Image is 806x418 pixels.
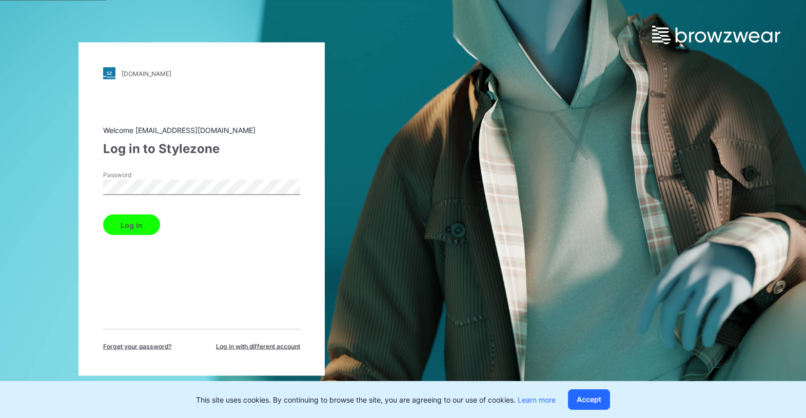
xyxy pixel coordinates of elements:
[103,67,300,80] a: [DOMAIN_NAME]
[103,140,300,158] div: Log in to Stylezone
[518,395,556,404] a: Learn more
[103,125,300,136] div: Welcome [EMAIL_ADDRESS][DOMAIN_NAME]
[103,170,175,180] label: Password
[103,215,160,235] button: Log in
[196,394,556,405] p: This site uses cookies. By continuing to browse the site, you are agreeing to our use of cookies.
[216,342,300,351] span: Log in with different account
[122,69,171,77] div: [DOMAIN_NAME]
[568,389,610,410] button: Accept
[103,67,115,80] img: stylezone-logo.562084cfcfab977791bfbf7441f1a819.svg
[103,342,172,351] span: Forget your password?
[652,26,780,44] img: browzwear-logo.e42bd6dac1945053ebaf764b6aa21510.svg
